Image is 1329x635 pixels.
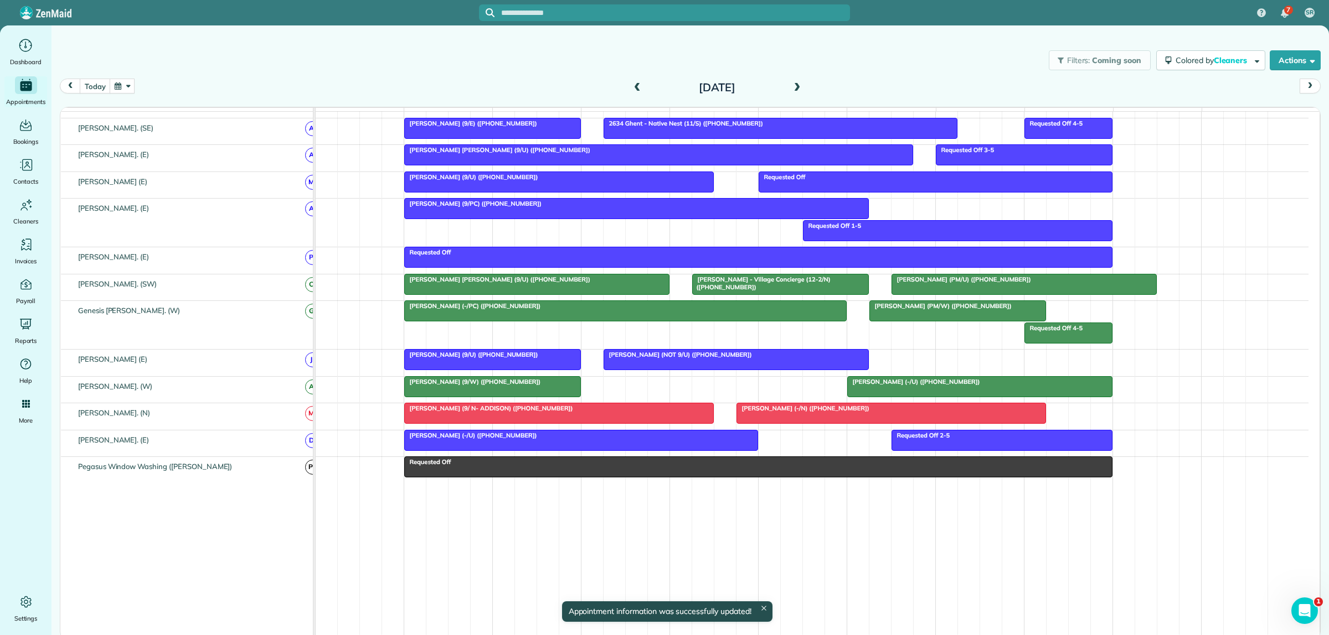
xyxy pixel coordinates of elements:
span: [PERSON_NAME] (-/U) ([PHONE_NUMBER]) [404,431,537,439]
span: More [19,415,33,426]
span: [PERSON_NAME]. (E) [76,435,151,444]
button: Actions [1270,50,1321,70]
span: Bookings [13,136,39,147]
span: J( [305,352,320,367]
a: Appointments [4,76,47,107]
span: 2634 Ghent - Native Nest (11/S) ([PHONE_NUMBER]) [603,119,763,127]
span: [PERSON_NAME] (9/U) ([PHONE_NUMBER]) [404,351,538,358]
a: Payroll [4,275,47,306]
button: Colored byCleaners [1156,50,1265,70]
span: [PERSON_NAME]. (SW) [76,279,159,288]
span: Cleaners [13,216,38,227]
span: PL [305,460,320,475]
span: [PERSON_NAME] (9/E) ([PHONE_NUMBER]) [404,119,537,127]
span: Genesis [PERSON_NAME]. (W) [76,306,182,315]
span: [PERSON_NAME] (E) [76,177,150,186]
span: [PERSON_NAME]. (E) [76,204,151,212]
span: [PERSON_NAME]. (W) [76,382,154,391]
span: [PERSON_NAME] (PM/U) ([PHONE_NUMBER]) [891,275,1031,283]
span: Dashboard [10,56,42,67]
button: today [80,79,110,93]
span: Help [19,375,33,386]
a: Help [4,355,47,386]
span: [PERSON_NAME] (-/N) ([PHONE_NUMBER]) [736,404,869,412]
a: Invoices [4,236,47,267]
span: Reports [15,335,37,346]
span: Appointments [6,96,46,107]
svg: Focus search [486,8,494,17]
span: Requested Off [404,458,451,466]
span: A( [305,201,320,216]
button: prev [60,79,81,93]
span: 6pm [1202,110,1222,119]
span: 9am [404,110,425,119]
span: Requested Off 3-5 [935,146,995,154]
h2: [DATE] [648,81,786,93]
span: [PERSON_NAME]. (N) [76,408,152,417]
span: Payroll [16,295,36,306]
span: Colored by [1176,55,1251,65]
span: M( [305,175,320,190]
span: Filters: [1067,55,1090,65]
span: C( [305,277,320,292]
span: M( [305,406,320,421]
span: SR [1306,8,1313,17]
span: [PERSON_NAME] (-/U) ([PHONE_NUMBER]) [847,378,980,386]
span: A( [305,121,320,136]
span: [PERSON_NAME]. (E) [76,150,151,159]
span: [PERSON_NAME] (PM/W) ([PHONE_NUMBER]) [869,302,1012,310]
span: A( [305,148,320,163]
span: G( [305,304,320,319]
a: Reports [4,315,47,346]
div: Appointment information was successfully updated! [562,601,772,622]
span: D( [305,433,320,448]
span: 5pm [1114,110,1133,119]
span: 8am [316,110,336,119]
span: [PERSON_NAME] [PERSON_NAME] (9/U) ([PHONE_NUMBER]) [404,146,590,154]
span: 1 [1314,597,1323,606]
div: 7 unread notifications [1273,1,1296,25]
span: 12pm [670,110,694,119]
a: Cleaners [4,196,47,227]
span: Settings [14,613,38,624]
span: [PERSON_NAME] (9/PC) ([PHONE_NUMBER]) [404,200,542,207]
span: [PERSON_NAME] [PERSON_NAME] (9/U) ([PHONE_NUMBER]) [404,275,590,283]
span: [PERSON_NAME] (9/ N- ADDISON) ([PHONE_NUMBER]) [404,404,573,412]
span: [PERSON_NAME] (-/PC) ([PHONE_NUMBER]) [404,302,541,310]
iframe: Intercom live chat [1291,597,1318,624]
span: Requested Off [758,173,806,181]
span: Coming soon [1092,55,1142,65]
button: Focus search [479,8,494,17]
span: Cleaners [1214,55,1249,65]
span: Pegasus Window Washing ([PERSON_NAME]) [76,462,235,471]
span: [PERSON_NAME] (9/U) ([PHONE_NUMBER]) [404,173,538,181]
a: Dashboard [4,37,47,67]
span: Requested Off 4-5 [1024,324,1083,332]
span: 2pm [847,110,867,119]
span: [PERSON_NAME]. (SE) [76,123,156,132]
span: [PERSON_NAME] (9/W) ([PHONE_NUMBER]) [404,378,541,386]
span: Requested Off 2-5 [891,431,950,439]
span: [PERSON_NAME]. (E) [76,252,151,261]
a: Contacts [4,156,47,187]
button: next [1300,79,1321,93]
span: 7 [1286,6,1290,14]
span: 10am [493,110,518,119]
span: 11am [581,110,606,119]
a: Bookings [4,116,47,147]
span: 3pm [936,110,956,119]
span: [PERSON_NAME] (NOT 9/U) ([PHONE_NUMBER]) [603,351,752,358]
span: Requested Off 1-5 [802,222,862,230]
span: P( [305,250,320,265]
span: 1pm [759,110,778,119]
span: Invoices [15,256,37,267]
span: Contacts [13,176,38,187]
a: Settings [4,593,47,624]
span: Requested Off [404,248,451,256]
span: [PERSON_NAME] (E) [76,355,150,363]
span: [PERSON_NAME] - Village Concierge (12-2/N) ([PHONE_NUMBER]) [692,275,830,291]
span: Requested Off 4-5 [1024,119,1083,127]
span: A( [305,379,320,394]
span: 4pm [1025,110,1044,119]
